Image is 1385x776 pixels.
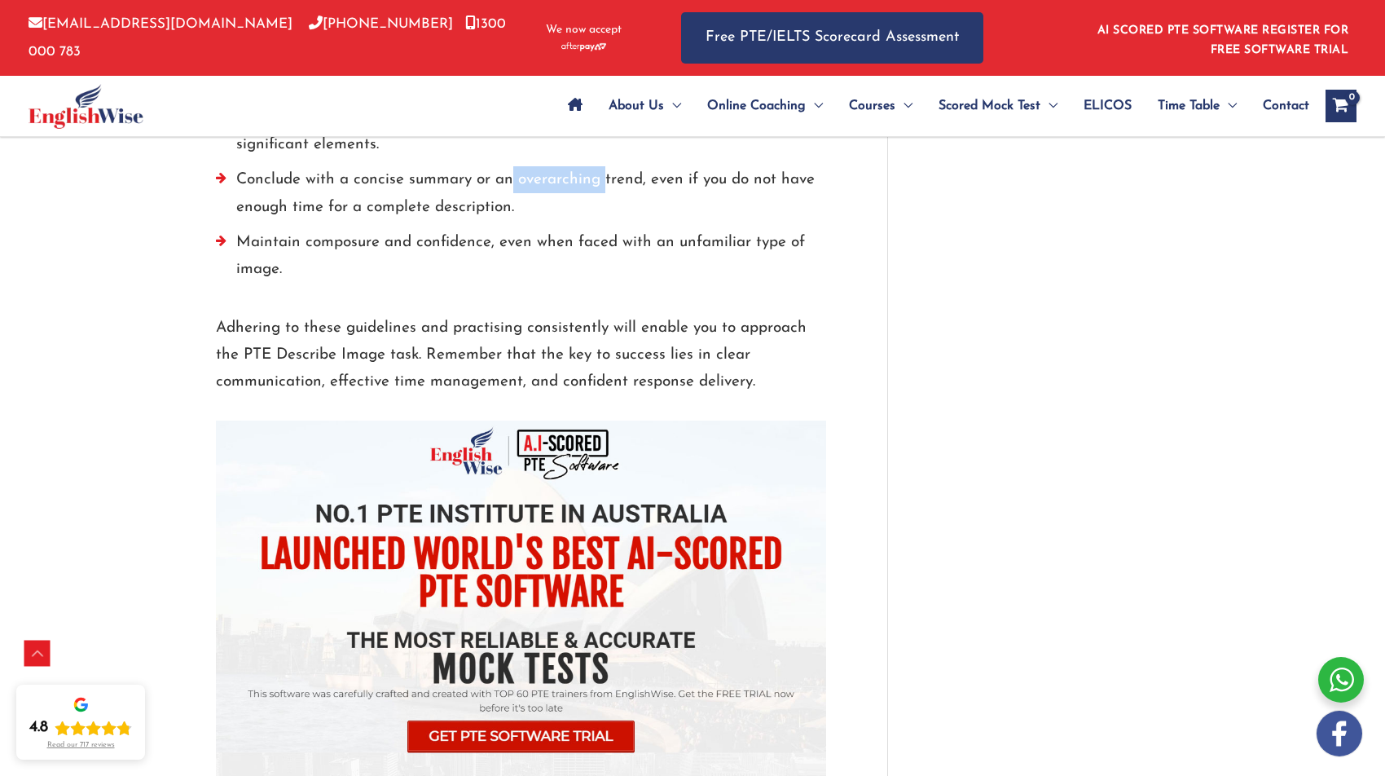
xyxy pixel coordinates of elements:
img: white-facebook.png [1317,711,1362,756]
span: Contact [1263,77,1309,134]
a: ELICOS [1071,77,1145,134]
span: We now accept [546,22,622,38]
img: Afterpay-Logo [561,42,606,51]
span: Scored Mock Test [939,77,1040,134]
a: CoursesMenu Toggle [836,77,926,134]
a: 1300 000 783 [29,17,506,58]
a: [EMAIL_ADDRESS][DOMAIN_NAME] [29,17,292,31]
span: Menu Toggle [895,77,912,134]
a: Time TableMenu Toggle [1145,77,1250,134]
img: cropped-ew-logo [29,84,143,129]
a: About UsMenu Toggle [596,77,694,134]
li: Maintain composure and confidence, even when faced with an unfamiliar type of image. [216,229,826,292]
a: Free PTE/IELTS Scorecard Assessment [681,12,983,64]
span: Online Coaching [707,77,806,134]
span: Courses [849,77,895,134]
span: Menu Toggle [806,77,823,134]
span: Menu Toggle [664,77,681,134]
div: 4.8 [29,718,48,738]
a: Contact [1250,77,1309,134]
span: ELICOS [1084,77,1132,134]
a: AI SCORED PTE SOFTWARE REGISTER FOR FREE SOFTWARE TRIAL [1097,24,1349,56]
p: Adhering to these guidelines and practising consistently will enable you to approach the PTE Desc... [216,315,826,396]
nav: Site Navigation: Main Menu [555,77,1309,134]
div: Read our 717 reviews [47,741,115,750]
span: Time Table [1158,77,1220,134]
a: [PHONE_NUMBER] [309,17,453,31]
div: Rating: 4.8 out of 5 [29,718,132,738]
span: Menu Toggle [1220,77,1237,134]
span: About Us [609,77,664,134]
li: Conclude with a concise summary or an overarching trend, even if you do not have enough time for ... [216,166,826,229]
span: Menu Toggle [1040,77,1057,134]
a: Scored Mock TestMenu Toggle [926,77,1071,134]
a: View Shopping Cart, empty [1326,90,1356,122]
a: Online CoachingMenu Toggle [694,77,836,134]
aside: Header Widget 1 [1088,11,1356,64]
